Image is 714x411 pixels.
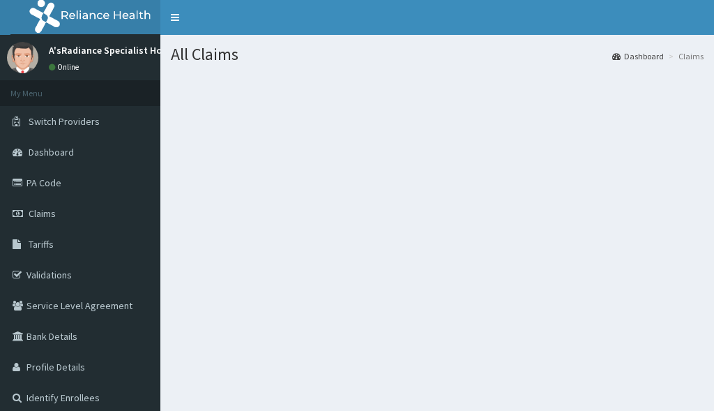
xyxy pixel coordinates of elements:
[29,207,56,220] span: Claims
[29,115,100,128] span: Switch Providers
[29,238,54,251] span: Tariffs
[612,50,664,62] a: Dashboard
[49,45,188,55] p: A'sRadiance Specialist Hospital
[7,42,38,73] img: User Image
[49,62,82,72] a: Online
[29,146,74,158] span: Dashboard
[665,50,704,62] li: Claims
[171,45,704,63] h1: All Claims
